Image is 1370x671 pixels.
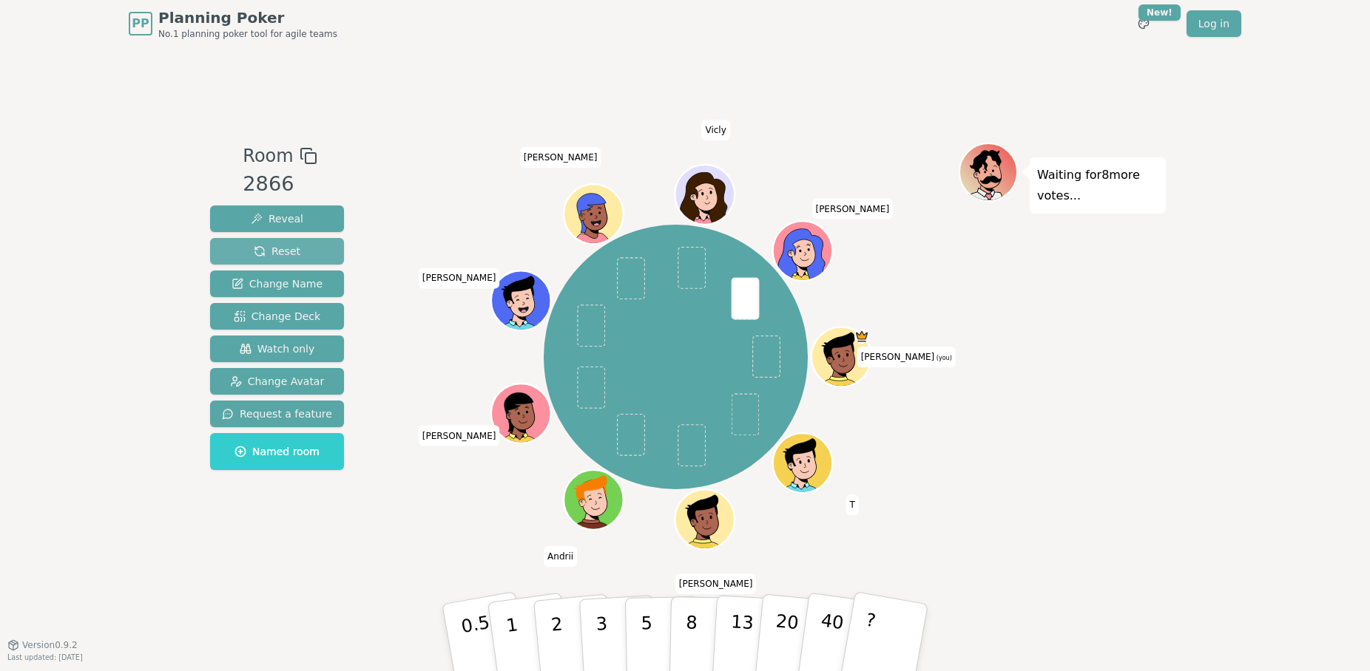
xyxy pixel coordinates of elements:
[7,639,78,651] button: Version0.9.2
[854,329,868,344] span: Gary is the host
[210,238,344,265] button: Reset
[701,120,729,140] span: Click to change your name
[222,406,332,421] span: Request a feature
[934,355,952,361] span: (you)
[419,268,500,288] span: Click to change your name
[243,143,293,169] span: Room
[1037,165,1158,206] p: Waiting for 8 more votes...
[210,270,344,297] button: Change Name
[210,433,344,470] button: Named room
[419,426,500,446] span: Click to change your name
[251,211,303,226] span: Reveal
[811,199,893,219] span: Click to change your name
[210,401,344,427] button: Request a feature
[7,653,83,661] span: Last updated: [DATE]
[230,374,325,389] span: Change Avatar
[1130,10,1157,37] button: New!
[1138,4,1181,21] div: New!
[813,329,869,385] button: Click to change your avatar
[846,494,859,515] span: Click to change your name
[210,205,344,232] button: Reveal
[234,444,320,459] span: Named room
[243,169,317,200] div: 2866
[210,335,344,362] button: Watch only
[240,341,315,356] span: Watch only
[232,276,323,291] span: Change Name
[158,28,337,40] span: No.1 planning poker tool for agile teams
[210,303,344,330] button: Change Deck
[544,546,577,567] span: Click to change your name
[210,368,344,395] button: Change Avatar
[520,147,601,168] span: Click to change your name
[675,573,757,594] span: Click to change your name
[254,244,300,259] span: Reset
[129,7,337,40] a: PPPlanning PokerNo.1 planning poker tool for agile teams
[857,347,956,367] span: Click to change your name
[1187,10,1241,37] a: Log in
[132,15,149,33] span: PP
[22,639,78,651] span: Version 0.9.2
[158,7,337,28] span: Planning Poker
[234,309,320,324] span: Change Deck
